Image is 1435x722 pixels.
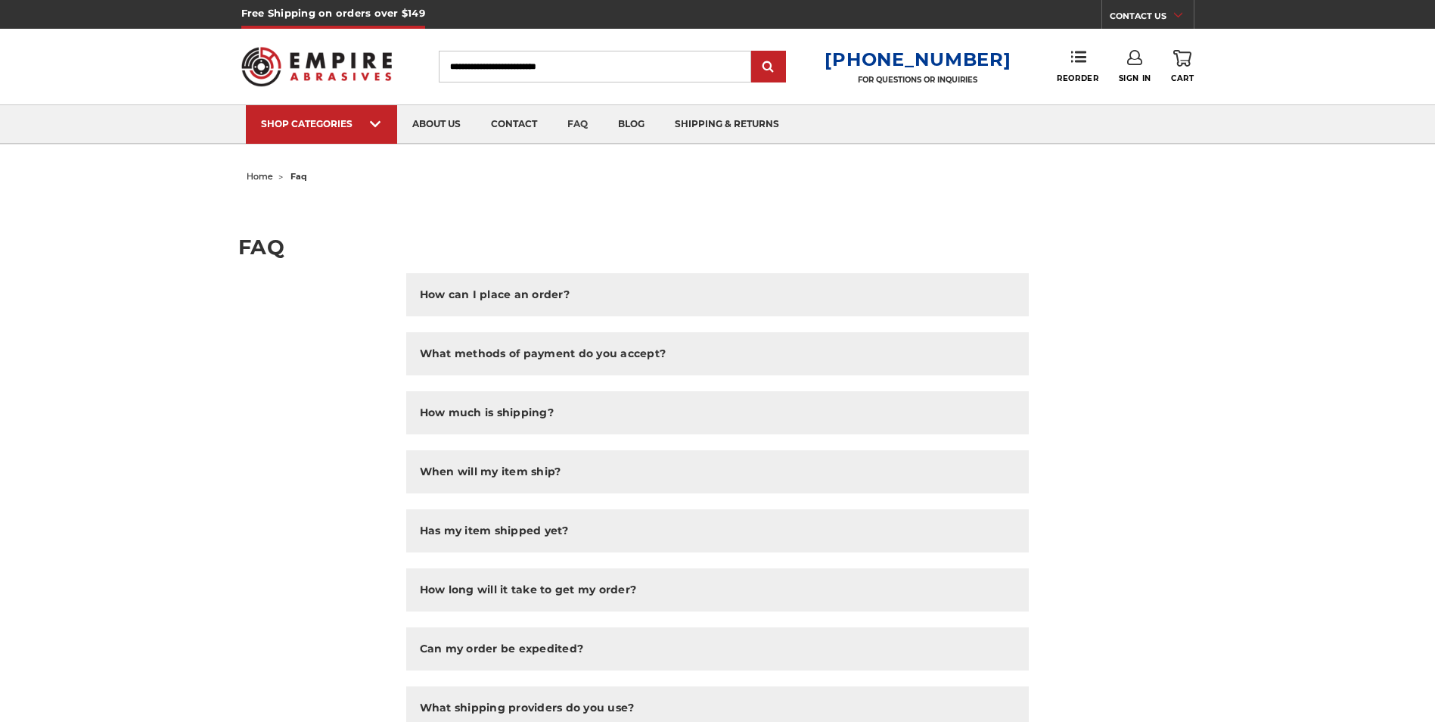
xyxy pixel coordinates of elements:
a: Cart [1171,50,1194,83]
button: How can I place an order? [406,273,1030,316]
a: shipping & returns [660,105,794,144]
a: [PHONE_NUMBER] [825,48,1011,70]
h1: FAQ [238,237,1197,257]
button: When will my item ship? [406,450,1030,493]
h2: What methods of payment do you accept? [420,346,666,362]
p: FOR QUESTIONS OR INQUIRIES [825,75,1011,85]
h2: When will my item ship? [420,464,561,480]
button: Has my item shipped yet? [406,509,1030,552]
button: What methods of payment do you accept? [406,332,1030,375]
img: Empire Abrasives [241,37,393,96]
span: Reorder [1057,73,1098,83]
span: faq [290,171,307,182]
a: about us [397,105,476,144]
button: How much is shipping? [406,391,1030,434]
a: CONTACT US [1110,8,1194,29]
button: Can my order be expedited? [406,627,1030,671]
a: Reorder [1057,50,1098,82]
h2: Has my item shipped yet? [420,523,569,539]
h2: Can my order be expedited? [420,641,584,657]
h2: How can I place an order? [420,287,570,303]
div: SHOP CATEGORIES [261,118,382,129]
a: contact [476,105,552,144]
a: blog [603,105,660,144]
h2: What shipping providers do you use? [420,700,635,716]
a: faq [552,105,603,144]
h2: How much is shipping? [420,405,554,421]
h2: How long will it take to get my order? [420,582,637,598]
span: Sign In [1119,73,1151,83]
span: Cart [1171,73,1194,83]
a: home [247,171,273,182]
button: How long will it take to get my order? [406,568,1030,612]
